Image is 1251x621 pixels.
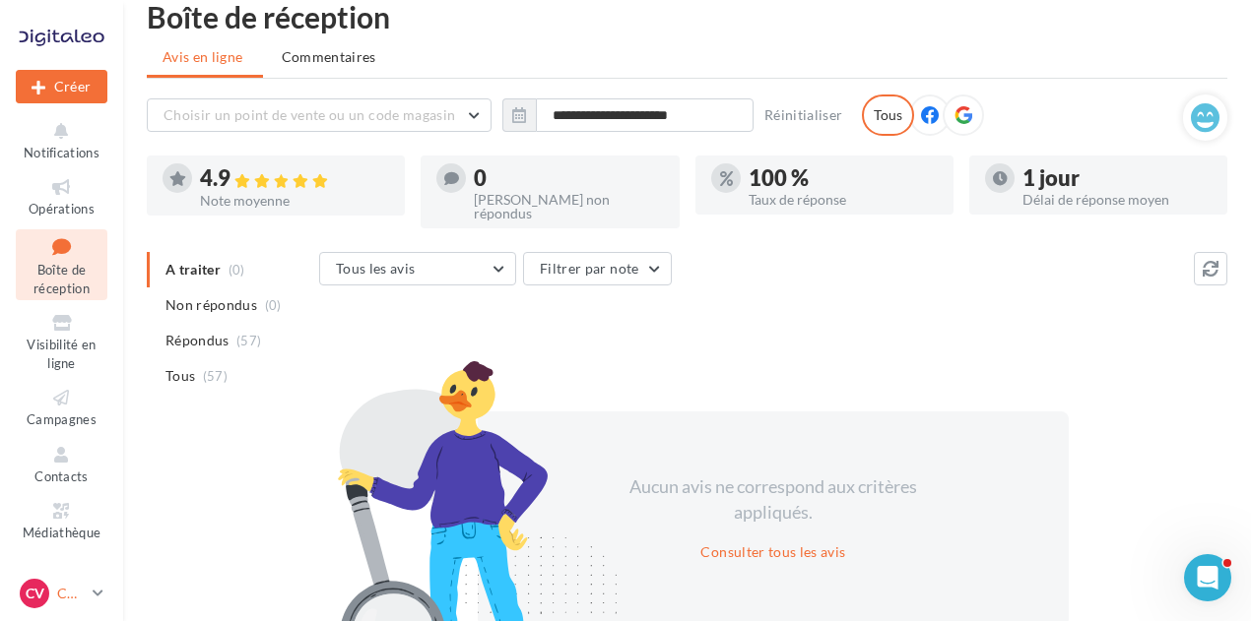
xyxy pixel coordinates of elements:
a: Calendrier [16,553,107,601]
div: Aucun avis ne correspond aux critères appliqués. [604,474,943,525]
button: Consulter tous les avis [692,540,853,564]
a: CV CUPRA Vienne [16,575,107,612]
div: Taux de réponse [749,193,938,207]
span: (57) [203,368,228,384]
span: Campagnes [27,411,97,427]
span: Répondus [165,331,230,350]
button: Notifications [16,116,107,164]
span: Boîte de réception [33,262,90,296]
div: Délai de réponse moyen [1022,193,1212,207]
button: Tous les avis [319,252,516,285]
span: Notifications [24,145,99,160]
div: 1 jour [1022,167,1212,189]
button: Choisir un point de vente ou un code magasin [147,98,492,132]
a: Médiathèque [16,496,107,544]
p: CUPRA Vienne [57,584,85,603]
a: Opérations [16,172,107,220]
div: Note moyenne [200,194,389,208]
span: Tous [165,366,195,386]
div: [PERSON_NAME] non répondus [474,193,663,220]
span: Contacts [34,468,89,484]
span: (57) [236,333,261,348]
span: Opérations [29,201,95,217]
a: Boîte de réception [16,229,107,301]
span: (0) [265,297,282,313]
span: Non répondus [165,295,257,315]
span: Visibilité en ligne [27,337,96,371]
button: Créer [16,70,107,103]
div: 4.9 [200,167,389,190]
div: 0 [474,167,663,189]
button: Filtrer par note [523,252,672,285]
div: Boîte de réception [147,2,1227,31]
button: Réinitialiser [757,103,851,127]
span: Médiathèque [23,525,101,540]
a: Campagnes [16,383,107,431]
div: Tous [862,94,914,136]
a: Contacts [16,440,107,488]
iframe: Intercom live chat [1184,554,1231,601]
span: Tous les avis [336,260,416,277]
div: 100 % [749,167,938,189]
div: Nouvelle campagne [16,70,107,103]
span: Commentaires [282,47,376,67]
span: Choisir un point de vente ou un code magasin [164,106,455,123]
span: CV [26,584,44,603]
a: Visibilité en ligne [16,308,107,375]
